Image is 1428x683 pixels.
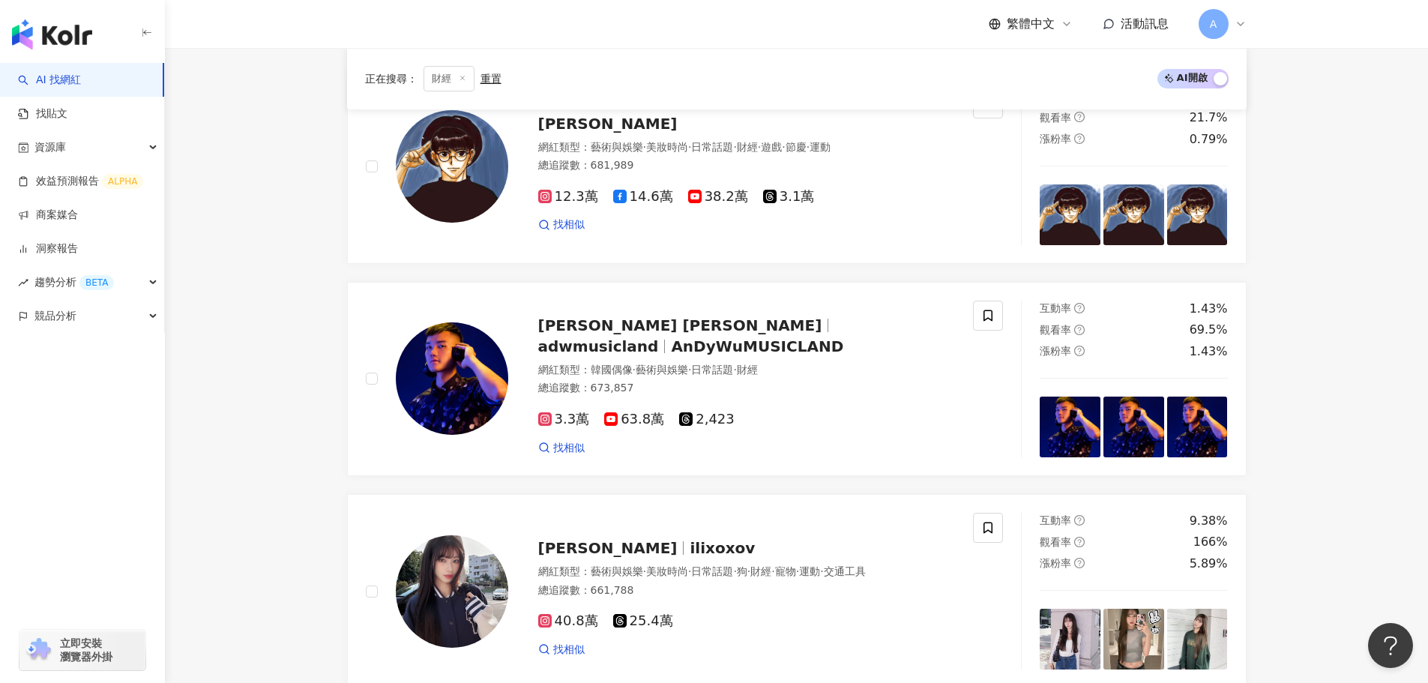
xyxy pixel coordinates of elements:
img: logo [12,19,92,49]
span: · [758,141,761,153]
span: 節慶 [786,141,807,153]
span: · [688,364,691,376]
span: 互動率 [1040,514,1071,526]
a: 找貼文 [18,106,67,121]
span: question-circle [1074,515,1085,526]
span: [PERSON_NAME] [538,115,678,133]
span: 藝術與娛樂 [591,565,643,577]
span: 美妝時尚 [646,141,688,153]
span: question-circle [1074,346,1085,356]
div: 總追蹤數 ： 661,788 [538,583,956,598]
div: 總追蹤數 ： 681,989 [538,158,956,173]
span: · [796,565,799,577]
span: 運動 [799,565,820,577]
span: 遊戲 [761,141,782,153]
span: · [733,565,736,577]
span: · [771,565,774,577]
a: searchAI 找網紅 [18,73,81,88]
span: · [633,364,636,376]
span: 漲粉率 [1040,557,1071,569]
div: 1.43% [1190,301,1228,317]
div: 5.89% [1190,556,1228,572]
span: 交通工具 [824,565,866,577]
span: question-circle [1074,537,1085,547]
span: 互動率 [1040,302,1071,314]
img: post-image [1167,184,1228,245]
img: post-image [1167,397,1228,457]
span: 正在搜尋 ： [365,73,418,85]
div: 網紅類型 ： [538,140,956,155]
span: question-circle [1074,558,1085,568]
span: · [733,141,736,153]
span: 財經 [737,141,758,153]
div: 網紅類型 ： [538,363,956,378]
span: 找相似 [553,643,585,658]
span: 財經 [750,565,771,577]
span: 日常話題 [691,565,733,577]
span: · [820,565,823,577]
span: · [688,141,691,153]
span: · [688,565,691,577]
span: 3.1萬 [763,189,815,205]
img: post-image [1103,184,1164,245]
span: 競品分析 [34,299,76,333]
img: post-image [1167,609,1228,670]
a: 找相似 [538,643,585,658]
span: 14.6萬 [613,189,673,205]
span: 資源庫 [34,130,66,164]
span: ilixoxov [690,539,755,557]
div: BETA [79,275,114,290]
span: 找相似 [553,441,585,456]
img: KOL Avatar [396,535,508,648]
span: [PERSON_NAME] [538,539,678,557]
a: 效益預測報告ALPHA [18,174,143,189]
span: 12.3萬 [538,189,598,205]
img: post-image [1040,397,1100,457]
span: 日常話題 [691,364,733,376]
span: 寵物 [775,565,796,577]
img: post-image [1103,397,1164,457]
span: 63.8萬 [604,412,664,427]
div: 1.43% [1190,343,1228,360]
img: KOL Avatar [396,322,508,435]
img: post-image [1040,609,1100,670]
span: · [643,141,646,153]
span: question-circle [1074,112,1085,122]
div: 69.5% [1190,322,1228,338]
img: post-image [1103,609,1164,670]
span: 觀看率 [1040,324,1071,336]
span: 日常話題 [691,141,733,153]
a: 找相似 [538,217,585,232]
span: 2,423 [679,412,735,427]
span: 藝術與娛樂 [636,364,688,376]
span: · [643,565,646,577]
span: 狗 [737,565,747,577]
span: AnDyWuMUSICLAND [671,337,843,355]
span: 3.3萬 [538,412,590,427]
span: 漲粉率 [1040,133,1071,145]
span: 運動 [810,141,831,153]
span: 趨勢分析 [34,265,114,299]
span: rise [18,277,28,288]
span: 藝術與娛樂 [591,141,643,153]
span: question-circle [1074,133,1085,144]
span: 韓國偶像 [591,364,633,376]
span: question-circle [1074,303,1085,313]
a: chrome extension立即安裝 瀏覽器外掛 [19,630,145,670]
div: 重置 [480,73,501,85]
span: question-circle [1074,325,1085,335]
span: · [807,141,810,153]
div: 21.7% [1190,109,1228,126]
span: 財經 [424,66,475,91]
span: · [747,565,750,577]
a: KOL Avatar[PERSON_NAME]網紅類型：藝術與娛樂·美妝時尚·日常話題·財經·遊戲·節慶·運動總追蹤數：681,98912.3萬14.6萬38.2萬3.1萬找相似互動率quest... [347,70,1247,264]
span: 繁體中文 [1007,16,1055,32]
span: [PERSON_NAME] [PERSON_NAME] [538,316,822,334]
span: adwmusicland [538,337,659,355]
span: 財經 [737,364,758,376]
span: 40.8萬 [538,613,598,629]
span: 活動訊息 [1121,16,1169,31]
span: · [782,141,785,153]
img: KOL Avatar [396,110,508,223]
div: 166% [1193,534,1228,550]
